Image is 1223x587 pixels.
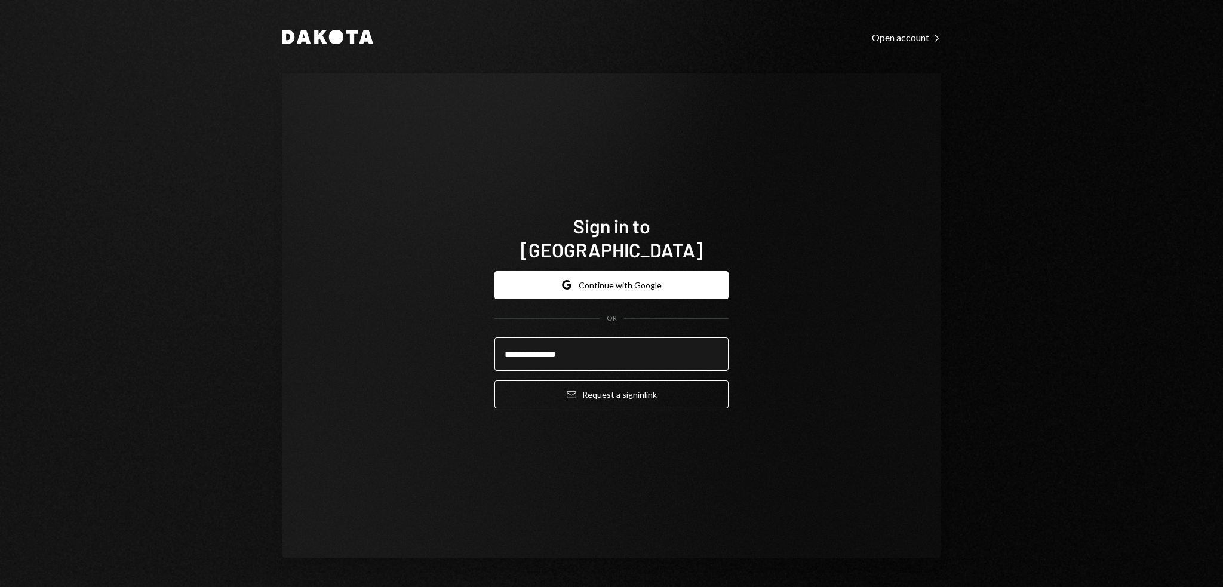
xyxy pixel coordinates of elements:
[494,214,729,262] h1: Sign in to [GEOGRAPHIC_DATA]
[607,314,617,324] div: OR
[872,30,941,44] a: Open account
[494,271,729,299] button: Continue with Google
[494,380,729,408] button: Request a signinlink
[872,32,941,44] div: Open account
